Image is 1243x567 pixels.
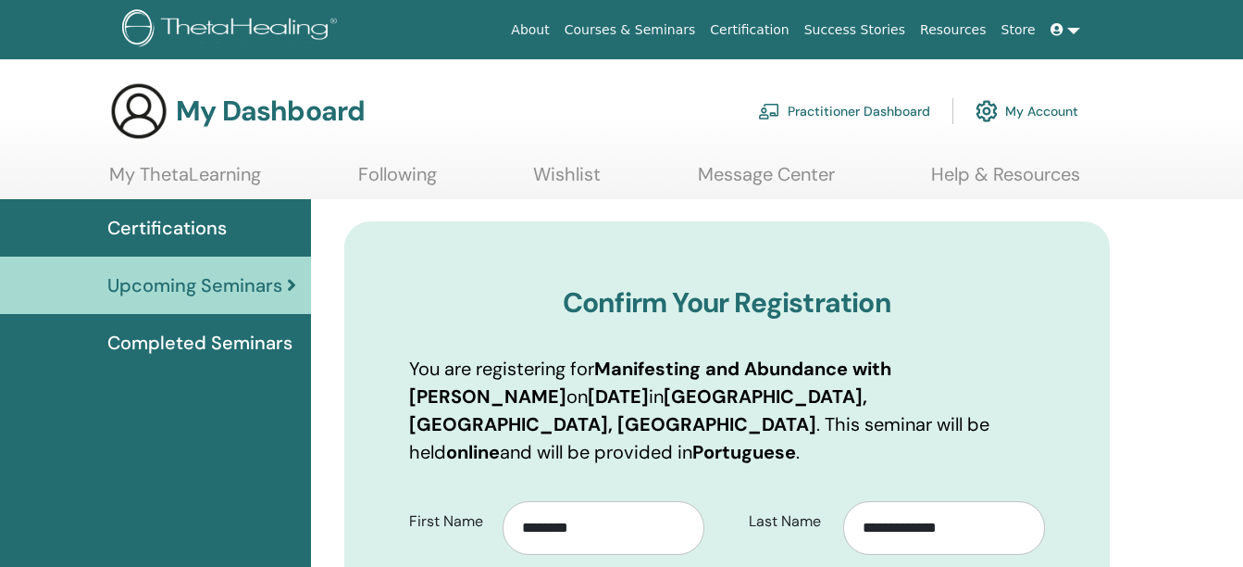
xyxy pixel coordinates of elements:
a: My ThetaLearning [109,163,261,199]
h3: My Dashboard [176,94,365,128]
a: About [503,13,556,47]
img: cog.svg [976,95,998,127]
h3: Confirm Your Registration [409,286,1045,320]
a: My Account [976,91,1078,132]
b: [DATE] [588,384,649,409]
a: Success Stories [797,13,913,47]
p: You are registering for on in . This seminar will be held and will be provided in . [409,355,1045,466]
label: Last Name [735,504,843,539]
a: Help & Resources [931,163,1080,199]
font: My Account [1005,103,1078,120]
a: Courses & Seminars [557,13,703,47]
span: Completed Seminars [107,329,292,357]
a: Resources [913,13,994,47]
b: online [446,440,500,464]
b: Portuguese [692,440,796,464]
b: Manifesting and Abundance with [PERSON_NAME] [409,357,891,409]
font: Practitioner Dashboard [788,103,930,120]
a: Practitioner Dashboard [758,91,930,132]
a: Following [358,163,437,199]
a: Certification [702,13,796,47]
a: Message Center [698,163,835,199]
img: chalkboard-teacher.svg [758,103,780,120]
a: Store [994,13,1043,47]
a: Wishlist [533,163,601,199]
img: generic-user-icon.jpg [109,82,168,141]
span: Certifications [107,214,227,242]
img: logo.png [122,9,343,51]
span: Upcoming Seminars [107,271,282,299]
label: First Name [395,504,503,539]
